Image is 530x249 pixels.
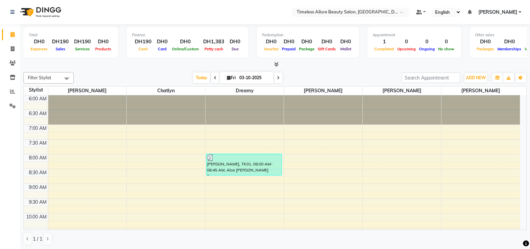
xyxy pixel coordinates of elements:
div: 0 [417,38,436,46]
input: Search Appointment [402,72,460,83]
div: Stylist [24,87,48,94]
span: Cash [137,47,150,51]
span: Package [297,47,316,51]
img: logo [17,3,63,21]
div: DH0 [262,38,280,46]
span: Services [73,47,92,51]
span: Sales [54,47,67,51]
div: 6:00 AM [27,95,48,102]
span: Today [193,72,210,83]
span: Petty cash [203,47,225,51]
span: Due [230,47,240,51]
span: Filter Stylist [28,75,51,80]
div: 7:00 AM [27,125,48,132]
div: DH0 [170,38,200,46]
span: Prepaid [280,47,297,51]
div: Redemption [262,32,354,38]
div: DH190 [49,38,71,46]
div: DH0 [338,38,354,46]
span: 1 / 1 [33,236,42,243]
div: 10:00 AM [25,213,48,220]
div: [PERSON_NAME], TK01, 08:00 AM-08:45 AM, Aloe [PERSON_NAME] Treatment [207,154,282,175]
div: DH0 [297,38,316,46]
span: Card [156,47,168,51]
div: DH0 [94,38,113,46]
span: Completed [373,47,396,51]
div: 7:30 AM [27,140,48,147]
div: 9:00 AM [27,184,48,191]
div: DH0 [280,38,297,46]
div: DH1,383 [200,38,227,46]
div: 6:30 AM [27,110,48,117]
span: Expenses [29,47,49,51]
span: [PERSON_NAME] [284,87,362,95]
span: [PERSON_NAME] [478,9,517,16]
span: Packages [475,47,496,51]
span: Chatlyn [127,87,205,95]
div: Appointment [373,32,456,38]
span: Memberships [496,47,523,51]
button: ADD NEW [464,73,487,83]
div: DH190 [71,38,94,46]
div: DH0 [475,38,496,46]
div: DH190 [132,38,154,46]
div: 8:00 AM [27,154,48,161]
div: Total [29,32,113,38]
span: Gift Cards [316,47,338,51]
span: Voucher [262,47,280,51]
div: 8:30 AM [27,169,48,176]
div: 1 [373,38,396,46]
div: DH0 [316,38,338,46]
div: DH0 [154,38,170,46]
span: Upcoming [396,47,417,51]
span: ADD NEW [466,75,486,80]
span: Wallet [338,47,353,51]
div: 0 [396,38,417,46]
span: [PERSON_NAME] [363,87,441,95]
div: Finance [132,32,243,38]
span: No show [436,47,456,51]
input: 2025-10-03 [237,73,271,83]
span: [PERSON_NAME] [441,87,520,95]
div: 10:30 AM [25,228,48,235]
span: Dreamy [205,87,284,95]
span: Fri [225,75,237,80]
div: DH0 [227,38,243,46]
div: DH0 [29,38,49,46]
div: 0 [436,38,456,46]
div: 9:30 AM [27,199,48,206]
span: Online/Custom [170,47,200,51]
span: Products [94,47,113,51]
div: DH0 [496,38,523,46]
span: [PERSON_NAME] [48,87,127,95]
span: Ongoing [417,47,436,51]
